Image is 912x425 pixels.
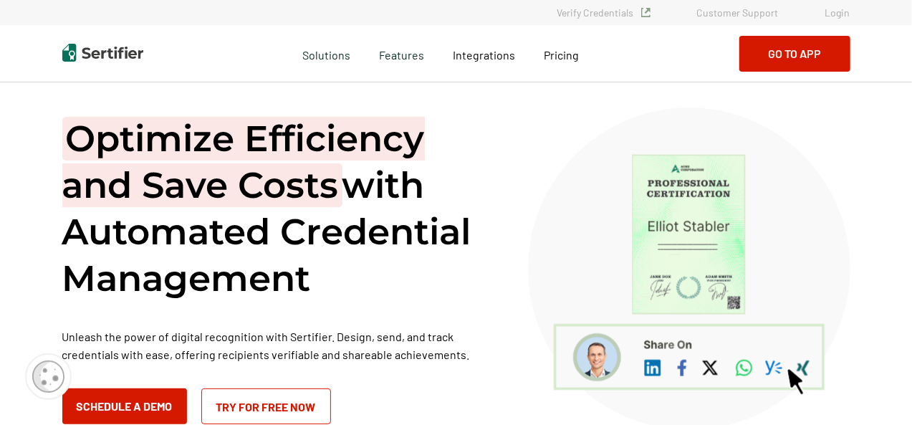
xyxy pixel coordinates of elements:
[62,115,492,302] h1: with Automated Credential Management
[697,6,779,19] a: Customer Support
[201,388,331,424] a: Try for Free Now
[32,360,64,393] img: Cookie Popup Icon
[825,6,850,19] a: Login
[62,388,187,424] button: Schedule a Demo
[739,36,850,72] button: Go to App
[62,328,492,363] p: Unleash the power of digital recognition with Sertifier. Design, send, and track credentials with...
[380,44,425,62] span: Features
[648,221,729,231] g: Elliot Stabler
[557,6,651,19] a: Verify Credentials
[641,8,651,17] img: Verified
[544,48,580,62] span: Pricing
[840,356,912,425] iframe: Chat Widget
[544,44,580,62] a: Pricing
[62,117,425,207] span: Optimize Efficiency and Save Costs
[453,48,516,62] span: Integrations
[62,44,143,62] img: Sertifier | Digital Credentialing Platform
[453,44,516,62] a: Integrations
[303,44,351,62] span: Solutions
